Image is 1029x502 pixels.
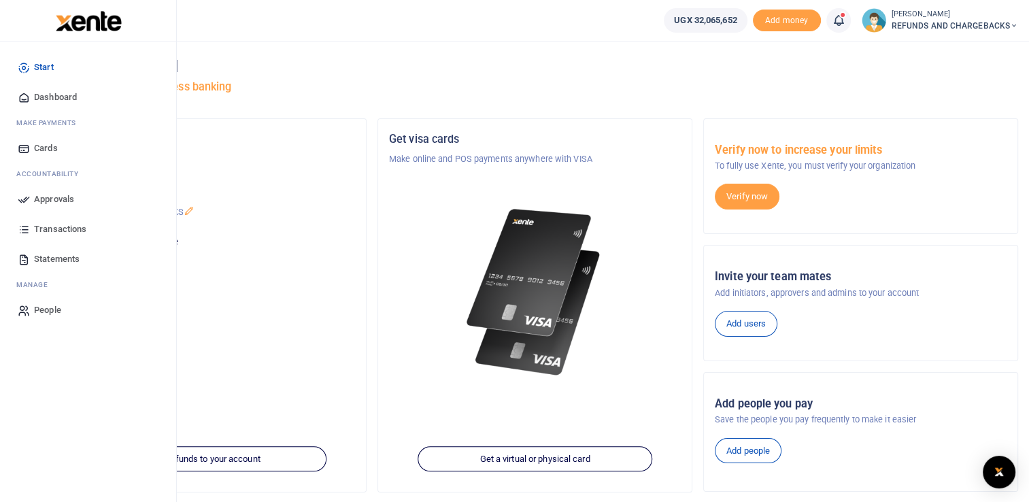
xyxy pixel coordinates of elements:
[892,9,1018,20] small: [PERSON_NAME]
[34,193,74,206] span: Approvals
[674,14,737,27] span: UGX 32,065,652
[11,244,165,274] a: Statements
[11,184,165,214] a: Approvals
[11,274,165,295] li: M
[34,252,80,266] span: Statements
[34,141,58,155] span: Cards
[715,438,781,464] a: Add people
[892,20,1018,32] span: REFUNDS AND CHARGEBACKS
[23,118,76,128] span: ake Payments
[34,222,86,236] span: Transactions
[63,235,355,249] p: Your current account balance
[11,52,165,82] a: Start
[34,90,77,104] span: Dashboard
[56,11,122,31] img: logo-large
[63,185,355,199] h5: Account
[715,311,777,337] a: Add users
[753,14,821,24] a: Add money
[862,8,1018,33] a: profile-user [PERSON_NAME] REFUNDS AND CHARGEBACKS
[658,8,752,33] li: Wallet ballance
[11,133,165,163] a: Cards
[983,456,1015,488] div: Open Intercom Messenger
[11,214,165,244] a: Transactions
[462,199,608,386] img: xente-_physical_cards.png
[418,446,653,472] a: Get a virtual or physical card
[715,413,1007,426] p: Save the people you pay frequently to make it easier
[753,10,821,32] span: Add money
[11,295,165,325] a: People
[63,252,355,266] h5: UGX 32,065,652
[11,163,165,184] li: Ac
[52,58,1018,73] h4: Hello [PERSON_NAME]
[389,133,681,146] h5: Get visa cards
[34,61,54,74] span: Start
[52,80,1018,94] h5: Welcome to better business banking
[715,270,1007,284] h5: Invite your team mates
[715,397,1007,411] h5: Add people you pay
[715,184,779,210] a: Verify now
[715,144,1007,157] h5: Verify now to increase your limits
[389,152,681,166] p: Make online and POS payments anywhere with VISA
[715,159,1007,173] p: To fully use Xente, you must verify your organization
[63,205,355,219] p: REFUNDS AND CHARGEBACKS
[715,286,1007,300] p: Add initiators, approvers and admins to your account
[34,303,61,317] span: People
[63,133,355,146] h5: Organization
[54,15,122,25] a: logo-small logo-large logo-large
[23,280,48,290] span: anage
[862,8,886,33] img: profile-user
[753,10,821,32] li: Toup your wallet
[92,446,327,472] a: Add funds to your account
[11,112,165,133] li: M
[27,169,78,179] span: countability
[664,8,747,33] a: UGX 32,065,652
[11,82,165,112] a: Dashboard
[63,152,355,166] p: XENTE TECH LIMITED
